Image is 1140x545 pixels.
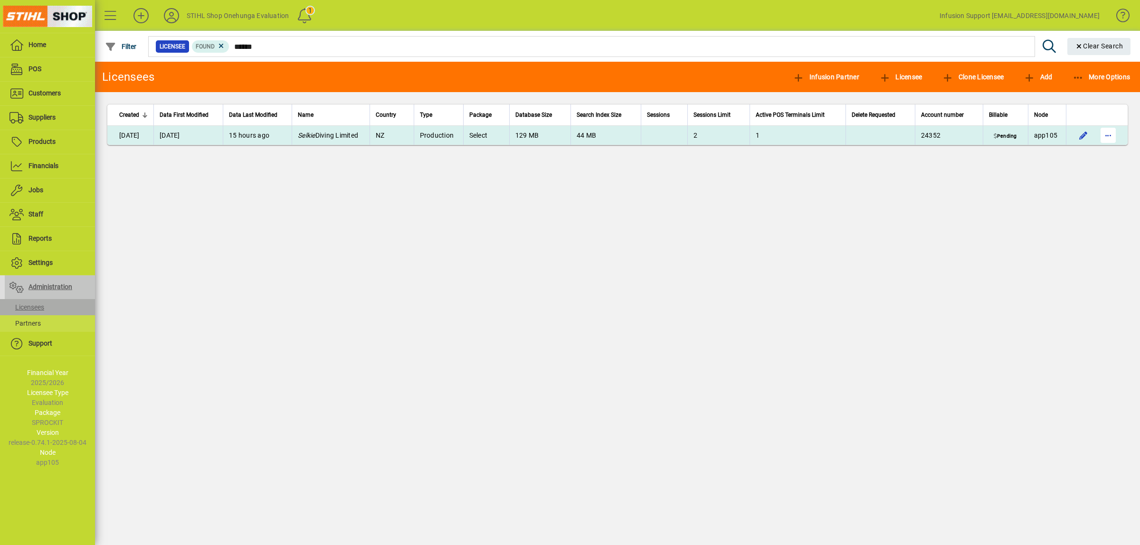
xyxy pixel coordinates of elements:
[196,43,215,50] span: Found
[28,162,58,169] span: Financials
[187,8,289,23] div: STIHL Shop Onehunga Evaluation
[35,409,60,416] span: Package
[376,110,408,120] div: Country
[5,299,95,315] a: Licensees
[1070,68,1133,85] button: More Options
[515,110,552,120] span: Database Size
[105,43,137,50] span: Filter
[420,110,432,120] span: Type
[298,110,313,120] span: Name
[1034,132,1058,139] span: app105.prod.infusionbusinesssoftware.com
[1024,73,1052,81] span: Add
[119,110,139,120] span: Created
[509,126,570,145] td: 129 MB
[102,69,154,85] div: Licensees
[989,110,1022,120] div: Billable
[298,132,358,139] span: Diving Limited
[5,315,95,331] a: Partners
[5,33,95,57] a: Home
[28,65,41,73] span: POS
[1101,128,1116,143] button: More options
[5,203,95,226] a: Staff
[5,57,95,81] a: POS
[229,110,286,120] div: Data Last Modified
[192,40,229,53] mat-chip: Found Status: Found
[5,227,95,251] a: Reports
[370,126,414,145] td: NZ
[5,106,95,130] a: Suppliers
[852,110,909,120] div: Delete Requested
[515,110,565,120] div: Database Size
[693,110,731,120] span: Sessions Limit
[103,38,139,55] button: Filter
[156,7,187,24] button: Profile
[9,303,44,311] span: Licensees
[414,126,463,145] td: Production
[1073,73,1130,81] span: More Options
[5,179,95,202] a: Jobs
[1034,110,1060,120] div: Node
[469,110,492,120] span: Package
[1067,38,1131,55] button: Clear
[28,210,43,218] span: Staff
[28,339,52,347] span: Support
[1109,2,1128,33] a: Knowledge Base
[750,126,846,145] td: 1
[160,110,209,120] span: Data First Modified
[37,429,59,436] span: Version
[5,154,95,178] a: Financials
[5,251,95,275] a: Settings
[852,110,895,120] span: Delete Requested
[28,259,53,266] span: Settings
[160,110,217,120] div: Data First Modified
[687,126,749,145] td: 2
[1021,68,1054,85] button: Add
[40,449,56,456] span: Node
[647,110,682,120] div: Sessions
[879,73,922,81] span: Licensee
[420,110,457,120] div: Type
[577,110,621,120] span: Search Index Size
[27,369,68,376] span: Financial Year
[940,8,1100,23] div: Infusion Support [EMAIL_ADDRESS][DOMAIN_NAME]
[693,110,743,120] div: Sessions Limit
[790,68,862,85] button: Infusion Partner
[915,126,983,145] td: 24352
[28,283,72,291] span: Administration
[940,68,1006,85] button: Clone Licensee
[877,68,925,85] button: Licensee
[463,126,509,145] td: Select
[989,110,1007,120] span: Billable
[160,42,185,51] span: Licensee
[28,89,61,97] span: Customers
[756,110,825,120] span: Active POS Terminals Limit
[921,110,964,120] span: Account number
[577,110,635,120] div: Search Index Size
[5,82,95,105] a: Customers
[1076,128,1091,143] button: Edit
[28,235,52,242] span: Reports
[27,389,68,396] span: Licensee Type
[1034,110,1048,120] span: Node
[376,110,396,120] span: Country
[107,126,153,145] td: [DATE]
[28,186,43,194] span: Jobs
[942,73,1004,81] span: Clone Licensee
[793,73,859,81] span: Infusion Partner
[126,7,156,24] button: Add
[469,110,503,120] div: Package
[223,126,292,145] td: 15 hours ago
[1075,42,1123,50] span: Clear Search
[647,110,670,120] span: Sessions
[28,41,46,48] span: Home
[991,132,1018,140] span: Pending
[9,319,41,327] span: Partners
[28,138,56,145] span: Products
[756,110,840,120] div: Active POS Terminals Limit
[570,126,641,145] td: 44 MB
[5,332,95,356] a: Support
[229,110,277,120] span: Data Last Modified
[119,110,148,120] div: Created
[298,132,315,139] em: Selkie
[153,126,223,145] td: [DATE]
